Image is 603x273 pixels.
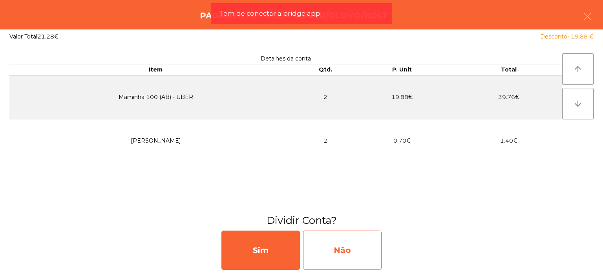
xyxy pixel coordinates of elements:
th: Total [455,64,562,75]
td: 1.40€ [455,119,562,162]
td: 2 [302,119,349,162]
i: arrow_downward [573,99,583,108]
span: Tem de conectar a bridge app [219,9,320,18]
td: 19.88€ [349,75,455,119]
span: Valor Total [9,33,37,40]
i: arrow_upward [573,64,583,74]
th: Item [9,64,302,75]
div: Sim [221,231,300,270]
button: arrow_upward [562,53,594,85]
th: P. Unit [349,64,455,75]
span: - 19.88 € [567,33,594,40]
span: 21.28€ [37,33,58,40]
div: Desconto [540,33,594,41]
td: Maminha 100 (AB) - UBER [9,75,302,119]
h3: Dividir Conta? [6,213,597,227]
th: Qtd. [302,64,349,75]
button: arrow_downward [562,88,594,119]
td: [PERSON_NAME] [9,119,302,162]
td: 2 [302,75,349,119]
td: 0.70€ [349,119,455,162]
span: Detalhes da conta [261,55,311,62]
td: 39.76€ [455,75,562,119]
div: Não [303,231,382,270]
h4: Pagamento - UBER 1 UBER/GLOVO/BOLT [200,10,388,22]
